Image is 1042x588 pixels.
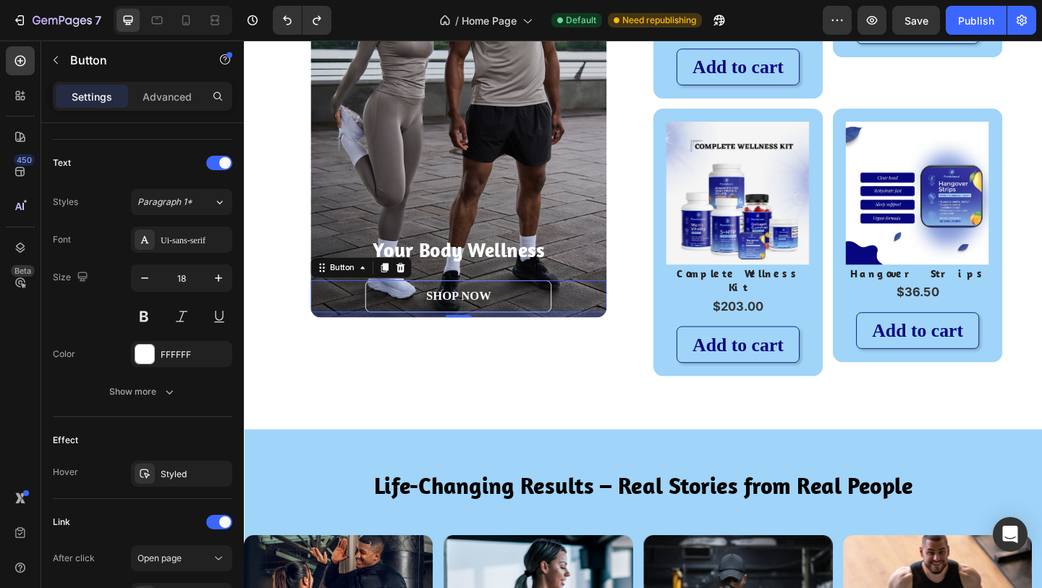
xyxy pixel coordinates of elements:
[53,434,78,447] div: Effect
[488,316,587,345] div: Add to cart
[488,14,587,43] div: Add to cart
[72,466,796,503] h2: Life-Changing Results – Real Stories from Real People
[622,14,696,27] span: Need republishing
[273,6,331,35] div: Undo/Redo
[90,240,123,253] div: Button
[666,295,800,335] button: Add to cart
[566,14,596,27] span: Default
[95,12,101,29] p: 7
[14,154,35,166] div: 450
[6,6,108,35] button: 7
[161,234,229,247] div: Ui-sans-serif
[683,301,782,329] div: Add to cart
[53,268,91,287] div: Size
[137,196,192,209] span: Paragraph 1*
[459,277,615,300] div: $203.00
[244,41,1042,588] iframe: Design area
[53,552,95,565] div: After click
[905,14,928,27] span: Save
[53,196,78,209] div: Styles
[53,466,78,479] div: Hover
[946,6,1007,35] button: Publish
[74,214,393,242] p: Your Body Wellness
[137,553,182,563] span: Open page
[53,156,71,169] div: Text
[161,348,229,361] div: FFFFFF
[198,270,269,285] span: SHOP NOW
[53,348,75,361] div: Color
[655,244,810,262] h1: Hangover Strips
[459,244,615,277] h1: Complete Wellness Kit
[72,89,112,104] p: Settings
[459,88,615,244] a: Complete Wellness Kit
[132,261,334,295] a: SHOP NOW
[455,13,459,28] span: /
[958,13,994,28] div: Publish
[655,262,810,285] div: $36.50
[11,265,35,277] div: Beta
[462,13,517,28] span: Home Page
[161,468,229,481] div: Styled
[53,379,232,405] button: Show more
[109,385,177,399] div: Show more
[143,89,192,104] p: Advanced
[53,516,70,529] div: Link
[470,9,604,49] button: Add to cart
[470,311,604,350] button: Add to cart
[993,517,1028,552] div: Open Intercom Messenger
[131,189,232,215] button: Paragraph 1*
[892,6,940,35] button: Save
[131,545,232,571] button: Open page
[70,51,193,69] p: Button
[655,88,810,244] a: Hangover Strips
[53,233,71,246] div: Font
